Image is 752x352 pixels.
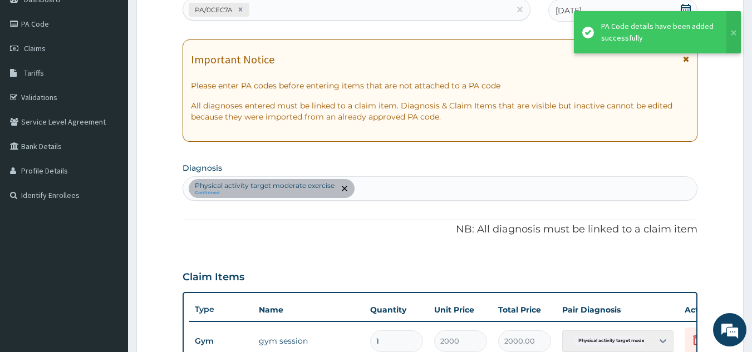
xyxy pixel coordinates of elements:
span: Claims [24,43,46,53]
th: Pair Diagnosis [557,299,679,321]
th: Actions [679,299,735,321]
div: Chat with us now [58,62,187,77]
th: Name [253,299,365,321]
img: d_794563401_company_1708531726252_794563401 [21,56,45,83]
h1: Important Notice [191,53,274,66]
label: Diagnosis [183,162,222,173]
div: PA/0CEC7A [191,3,234,16]
p: NB: All diagnosis must be linked to a claim item [183,222,698,237]
div: Minimize live chat window [183,6,209,32]
td: gym session [253,330,365,352]
span: We're online! [65,105,154,217]
textarea: Type your message and hit 'Enter' [6,234,212,273]
span: [DATE] [556,5,582,16]
div: PA Code details have been added successfully [601,21,716,44]
th: Type [189,299,253,320]
th: Quantity [365,299,429,321]
p: All diagnoses entered must be linked to a claim item. Diagnosis & Claim Items that are visible bu... [191,100,690,122]
th: Total Price [493,299,557,321]
th: Unit Price [429,299,493,321]
td: Gym [189,331,253,351]
h3: Claim Items [183,271,244,284]
span: Tariffs [24,68,44,78]
p: Please enter PA codes before entering items that are not attached to a PA code [191,80,690,91]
